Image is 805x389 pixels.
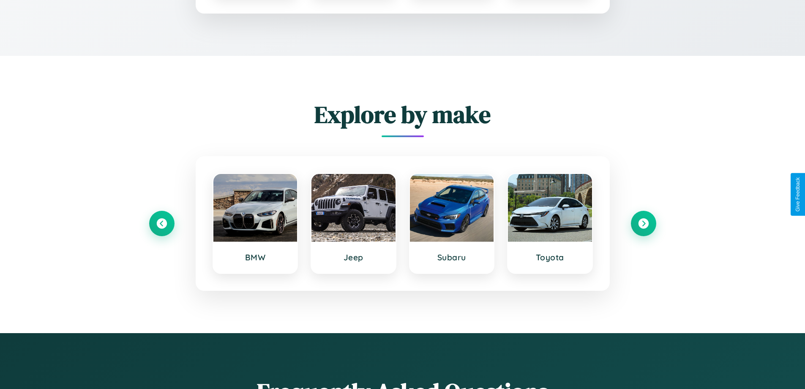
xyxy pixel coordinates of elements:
[516,252,584,262] h3: Toyota
[795,177,801,212] div: Give Feedback
[149,98,656,131] h2: Explore by make
[222,252,289,262] h3: BMW
[320,252,387,262] h3: Jeep
[418,252,486,262] h3: Subaru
